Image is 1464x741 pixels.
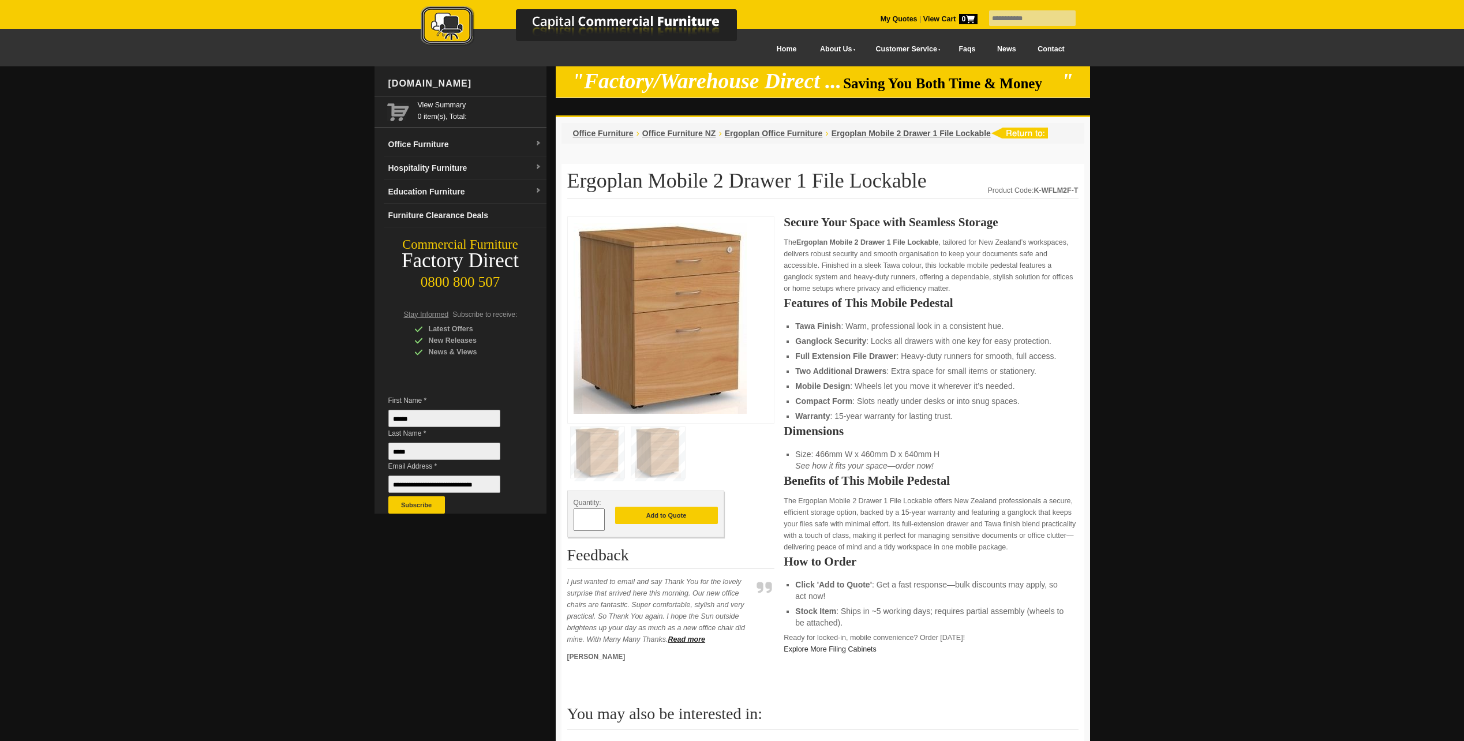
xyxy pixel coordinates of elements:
[795,580,872,589] strong: Click 'Add to Quote'
[795,351,896,361] strong: Full Extension File Drawer
[535,164,542,171] img: dropdown
[784,425,1078,437] h2: Dimensions
[923,15,978,23] strong: View Cart
[573,129,634,138] a: Office Furniture
[921,15,977,23] a: View Cart0
[389,6,793,48] img: Capital Commercial Furniture Logo
[418,99,542,121] span: 0 item(s), Total:
[567,651,752,663] p: [PERSON_NAME]
[843,76,1059,91] span: Saving You Both Time & Money
[384,133,546,156] a: Office Furnituredropdown
[567,576,752,645] p: I just wanted to email and say Thank You for the lovely surprise that arrived here this morning. ...
[784,297,1078,309] h2: Features of This Mobile Pedestal
[384,204,546,227] a: Furniture Clearance Deals
[567,705,1079,730] h2: You may also be interested in:
[615,507,718,524] button: Add to Quote
[636,128,639,139] li: ›
[832,129,991,138] a: Ergoplan Mobile 2 Drawer 1 File Lockable
[795,321,841,331] strong: Tawa Finish
[414,323,524,335] div: Latest Offers
[784,237,1078,294] p: The , tailored for New Zealand’s workspaces, delivers robust security and smooth organisation to ...
[795,461,934,470] em: See how it fits your space—order now!
[795,410,1066,422] li: : 15-year warranty for lasting trust.
[389,6,793,51] a: Capital Commercial Furniture Logo
[375,268,546,290] div: 0800 800 507
[1034,186,1078,194] strong: K-WFLM2F-T
[795,381,850,391] strong: Mobile Design
[718,128,721,139] li: ›
[784,556,1078,567] h2: How to Order
[863,36,948,62] a: Customer Service
[574,223,747,414] img: Ergoplan Mobile 2 Drawer 1 File Lockable
[807,36,863,62] a: About Us
[881,15,918,23] a: My Quotes
[668,635,705,643] a: Read more
[784,632,1078,655] p: Ready for locked-in, mobile convenience? Order [DATE]!
[795,350,1066,362] li: : Heavy-duty runners for smooth, full access.
[388,428,518,439] span: Last Name *
[795,365,1066,377] li: : Extra space for small items or stationery.
[388,443,500,460] input: Last Name *
[535,188,542,194] img: dropdown
[375,237,546,253] div: Commercial Furniture
[795,395,1066,407] li: : Slots neatly under desks or into snug spaces.
[795,335,1066,347] li: : Locks all drawers with one key for easy protection.
[384,66,546,101] div: [DOMAIN_NAME]
[574,499,601,507] span: Quantity:
[384,180,546,204] a: Education Furnituredropdown
[375,253,546,269] div: Factory Direct
[795,607,836,616] strong: Stock Item
[388,410,500,427] input: First Name *
[825,128,828,139] li: ›
[991,128,1048,139] img: return to
[567,170,1079,199] h1: Ergoplan Mobile 2 Drawer 1 File Lockable
[948,36,987,62] a: Faqs
[384,156,546,180] a: Hospitality Furnituredropdown
[795,411,830,421] strong: Warranty
[1061,69,1073,93] em: "
[535,140,542,147] img: dropdown
[388,496,445,514] button: Subscribe
[642,129,716,138] a: Office Furniture NZ
[784,645,877,653] a: Explore More Filing Cabinets
[988,185,1079,196] div: Product Code:
[795,336,866,346] strong: Ganglock Security
[796,238,939,246] strong: Ergoplan Mobile 2 Drawer 1 File Lockable
[795,366,886,376] strong: Two Additional Drawers
[795,396,852,406] strong: Compact Form
[959,14,978,24] span: 0
[784,216,1078,228] h2: Secure Your Space with Seamless Storage
[795,605,1066,628] li: : Ships in ~5 working days; requires partial assembly (wheels to be attached).
[418,99,542,111] a: View Summary
[795,579,1066,602] li: : Get a fast response—bulk discounts may apply, so act now!
[404,310,449,319] span: Stay Informed
[414,346,524,358] div: News & Views
[784,495,1078,553] p: The Ergoplan Mobile 2 Drawer 1 File Lockable offers New Zealand professionals a secure, efficient...
[784,475,1078,486] h2: Benefits of This Mobile Pedestal
[388,461,518,472] span: Email Address *
[795,380,1066,392] li: : Wheels let you move it wherever it’s needed.
[388,395,518,406] span: First Name *
[572,69,841,93] em: "Factory/Warehouse Direct ...
[567,547,775,569] h2: Feedback
[795,320,1066,332] li: : Warm, professional look in a consistent hue.
[452,310,517,319] span: Subscribe to receive:
[725,129,823,138] a: Ergoplan Office Furniture
[1027,36,1075,62] a: Contact
[388,476,500,493] input: Email Address *
[414,335,524,346] div: New Releases
[986,36,1027,62] a: News
[795,448,1066,471] li: Size: 466mm W x 460mm D x 640mm H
